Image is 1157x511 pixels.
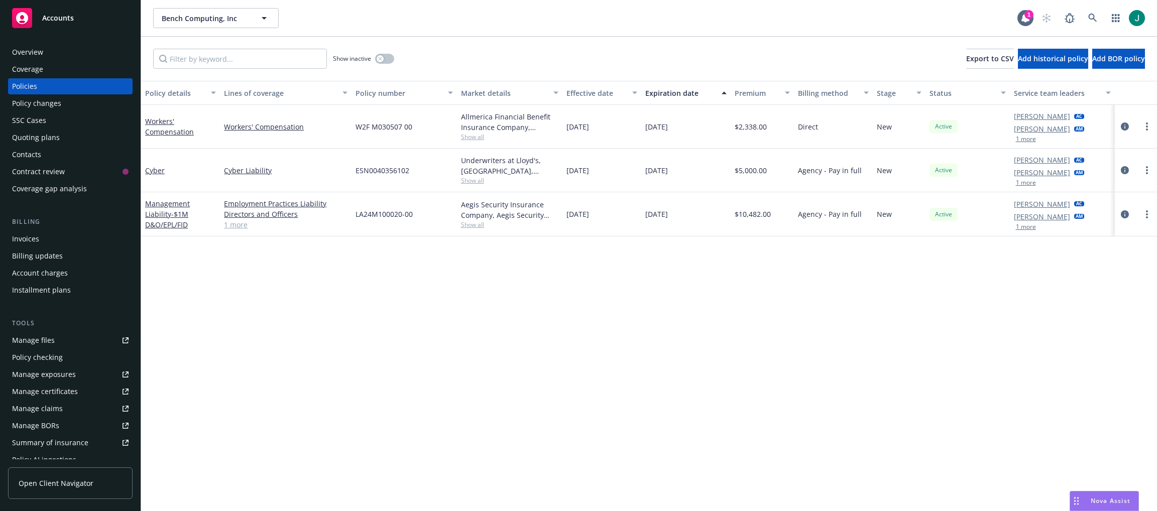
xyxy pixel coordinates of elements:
[461,133,558,141] span: Show all
[566,121,589,132] span: [DATE]
[1014,88,1100,98] div: Service team leaders
[12,231,39,247] div: Invoices
[1119,164,1131,176] a: circleInformation
[735,165,767,176] span: $5,000.00
[224,198,348,209] a: Employment Practices Liability
[42,14,74,22] span: Accounts
[461,176,558,185] span: Show all
[12,130,60,146] div: Quoting plans
[162,13,249,24] span: Bench Computing, Inc
[1091,496,1130,505] span: Nova Assist
[966,49,1014,69] button: Export to CSV
[645,165,668,176] span: [DATE]
[641,81,731,105] button: Expiration date
[1092,54,1145,63] span: Add BOR policy
[8,265,133,281] a: Account charges
[12,401,63,417] div: Manage claims
[8,164,133,180] a: Contract review
[12,418,59,434] div: Manage BORs
[12,61,43,77] div: Coverage
[153,49,327,69] input: Filter by keyword...
[1014,123,1070,134] a: [PERSON_NAME]
[356,165,409,176] span: ESN0040356102
[8,401,133,417] a: Manage claims
[153,8,279,28] button: Bench Computing, Inc
[461,220,558,229] span: Show all
[145,88,205,98] div: Policy details
[1016,136,1036,142] button: 1 more
[798,121,818,132] span: Direct
[12,452,76,468] div: Policy AI ingestions
[735,88,779,98] div: Premium
[1141,120,1153,133] a: more
[352,81,457,105] button: Policy number
[461,155,558,176] div: Underwriters at Lloyd's, [GEOGRAPHIC_DATA], [PERSON_NAME] of London, CFC Underwriting, CRC Group
[224,121,348,132] a: Workers' Compensation
[220,81,352,105] button: Lines of coverage
[224,209,348,219] a: Directors and Officers
[925,81,1010,105] button: Status
[8,61,133,77] a: Coverage
[12,147,41,163] div: Contacts
[12,366,76,382] div: Manage exposures
[934,166,954,175] span: Active
[930,88,995,98] div: Status
[141,81,220,105] button: Policy details
[1070,491,1139,511] button: Nova Assist
[224,88,336,98] div: Lines of coverage
[12,435,88,451] div: Summary of insurance
[1036,8,1057,28] a: Start snowing
[1014,211,1070,222] a: [PERSON_NAME]
[145,166,165,175] a: Cyber
[735,121,767,132] span: $2,338.00
[8,318,133,328] div: Tools
[12,282,71,298] div: Installment plans
[8,130,133,146] a: Quoting plans
[1014,155,1070,165] a: [PERSON_NAME]
[1092,49,1145,69] button: Add BOR policy
[8,78,133,94] a: Policies
[1129,10,1145,26] img: photo
[12,164,65,180] div: Contract review
[12,349,63,365] div: Policy checking
[1106,8,1126,28] a: Switch app
[798,209,862,219] span: Agency - Pay in full
[224,165,348,176] a: Cyber Liability
[566,209,589,219] span: [DATE]
[8,282,133,298] a: Installment plans
[461,199,558,220] div: Aegis Security Insurance Company, Aegis Security Insurance Company, RT Specialty Insurance Servic...
[461,88,547,98] div: Market details
[1016,180,1036,186] button: 1 more
[731,81,794,105] button: Premium
[8,217,133,227] div: Billing
[8,112,133,129] a: SSC Cases
[1014,167,1070,178] a: [PERSON_NAME]
[8,332,133,348] a: Manage files
[1119,120,1131,133] a: circleInformation
[8,435,133,451] a: Summary of insurance
[461,111,558,133] div: Allmerica Financial Benefit Insurance Company, Hanover Insurance Group
[12,181,87,197] div: Coverage gap analysis
[12,384,78,400] div: Manage certificates
[1083,8,1103,28] a: Search
[1024,10,1033,19] div: 1
[224,219,348,230] a: 1 more
[356,209,413,219] span: LA24M100020-00
[1018,54,1088,63] span: Add historical policy
[798,88,858,98] div: Billing method
[566,165,589,176] span: [DATE]
[873,81,925,105] button: Stage
[8,366,133,382] a: Manage exposures
[1010,81,1115,105] button: Service team leaders
[19,478,93,488] span: Open Client Navigator
[8,418,133,434] a: Manage BORs
[877,209,892,219] span: New
[934,122,954,131] span: Active
[1060,8,1080,28] a: Report a Bug
[12,44,43,60] div: Overview
[12,78,37,94] div: Policies
[8,248,133,264] a: Billing updates
[8,349,133,365] a: Policy checking
[8,44,133,60] a: Overview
